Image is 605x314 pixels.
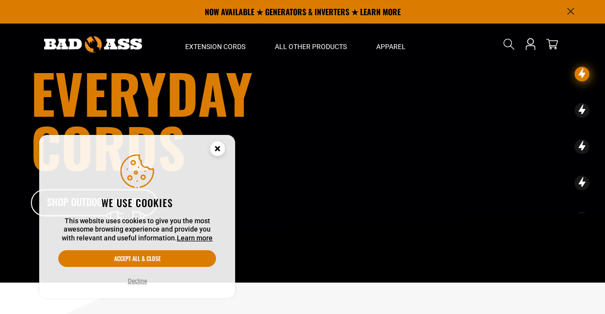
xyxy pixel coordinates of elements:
[31,66,357,174] h1: Everyday cords
[170,24,260,65] summary: Extension Cords
[185,42,245,51] span: Extension Cords
[501,36,517,52] summary: Search
[31,189,158,217] a: Shop Outdoor/Indoor
[275,42,347,51] span: All Other Products
[125,276,150,286] button: Decline
[260,24,362,65] summary: All Other Products
[44,36,142,52] img: Bad Ass Extension Cords
[39,135,235,299] aside: Cookie Consent
[58,217,216,243] p: This website uses cookies to give you the most awesome browsing experience and provide you with r...
[58,250,216,267] button: Accept all & close
[376,42,406,51] span: Apparel
[177,234,213,242] a: Learn more
[58,196,216,209] h2: We use cookies
[362,24,420,65] summary: Apparel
